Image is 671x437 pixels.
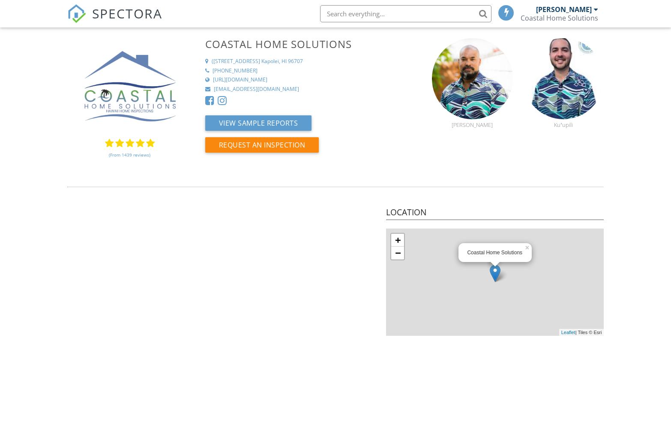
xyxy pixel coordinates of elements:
h4: Location [386,207,604,220]
div: | Tiles © Esri [559,329,604,336]
a: Kuʻupili [523,112,604,128]
input: Search everything... [320,5,491,22]
div: [PERSON_NAME] [536,5,592,14]
a: Request An Inspection [205,143,319,152]
a: Zoom in [391,234,404,247]
span: SPECTORA [92,4,162,22]
a: Leaflet [561,330,575,335]
div: Coastal Home Solutions [467,249,523,256]
h3: Coastal Home Solutions [205,38,422,50]
a: Zoom out [391,247,404,259]
button: Request An Inspection [205,137,319,153]
div: Kuʻupili [523,121,604,128]
a: ([STREET_ADDRESS] Kapolei, HI 96707 [205,58,422,65]
a: (From 1439 reviews) [109,148,150,162]
a: [PERSON_NAME] [432,112,513,128]
div: [PHONE_NUMBER] [213,67,258,75]
a: SPECTORA [67,12,162,30]
img: IMG_7068.jpg [67,38,192,134]
div: [EMAIL_ADDRESS][DOMAIN_NAME] [214,86,299,93]
div: [URL][DOMAIN_NAME] [213,76,267,84]
a: × [524,243,532,249]
div: Kapolei, HI 96707 [261,58,303,65]
a: View Sample Reports [205,121,312,130]
img: 05226786d0c24c0d8b5d64a368e56f7c.jpg [523,38,604,119]
div: [PERSON_NAME] [432,121,513,128]
img: gn7a0392.jpg [432,38,513,119]
a: [EMAIL_ADDRESS][DOMAIN_NAME] [205,86,422,93]
img: The Best Home Inspection Software - Spectora [67,4,86,23]
a: [PHONE_NUMBER] [205,67,422,75]
div: ([STREET_ADDRESS] [212,58,260,65]
div: Coastal Home Solutions [521,14,598,22]
button: View Sample Reports [205,115,312,131]
a: [URL][DOMAIN_NAME] [205,76,422,84]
